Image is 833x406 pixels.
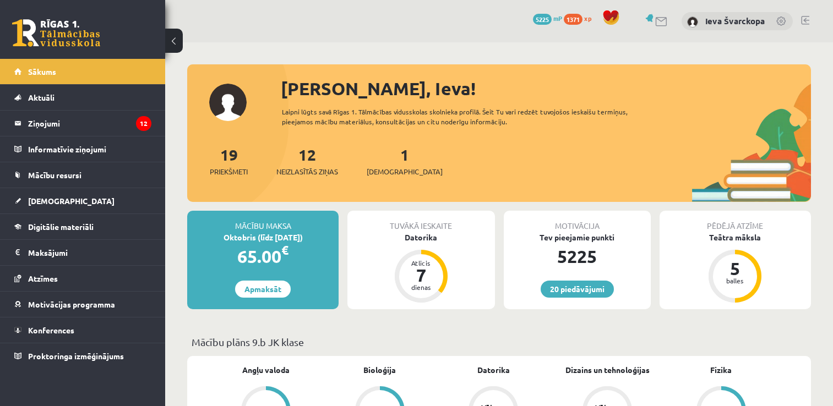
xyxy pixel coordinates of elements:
a: 1371 xp [564,14,597,23]
a: 12Neizlasītās ziņas [276,145,338,177]
a: Rīgas 1. Tālmācības vidusskola [12,19,100,47]
a: Datorika [477,364,510,376]
a: [DEMOGRAPHIC_DATA] [14,188,151,213]
div: dienas [405,284,438,290]
a: Apmaksāt [235,281,291,298]
span: Aktuāli [28,92,55,102]
span: [DEMOGRAPHIC_DATA] [367,166,443,177]
span: € [281,242,288,258]
a: Mācību resursi [14,162,151,188]
div: Tuvākā ieskaite [347,211,494,232]
div: 5225 [504,243,651,270]
div: [PERSON_NAME], Ieva! [281,75,811,102]
a: Datorika Atlicis 7 dienas [347,232,494,304]
span: Mācību resursi [28,170,81,180]
span: xp [584,14,591,23]
span: Digitālie materiāli [28,222,94,232]
a: 1[DEMOGRAPHIC_DATA] [367,145,443,177]
a: Angļu valoda [242,364,290,376]
span: mP [553,14,562,23]
a: 19Priekšmeti [210,145,248,177]
a: Konferences [14,317,151,343]
span: Motivācijas programma [28,299,115,309]
div: balles [718,277,752,284]
div: Tev pieejamie punkti [504,232,651,243]
legend: Maksājumi [28,240,151,265]
span: 1371 [564,14,582,25]
div: Oktobris (līdz [DATE]) [187,232,339,243]
a: Sākums [14,59,151,84]
a: 20 piedāvājumi [541,281,614,298]
div: Teātra māksla [660,232,811,243]
a: Dizains un tehnoloģijas [565,364,650,376]
a: Aktuāli [14,85,151,110]
span: Atzīmes [28,273,58,283]
a: Bioloģija [363,364,396,376]
div: Atlicis [405,260,438,266]
a: Fizika [710,364,732,376]
a: Digitālie materiāli [14,214,151,239]
span: Proktoringa izmēģinājums [28,351,124,361]
span: [DEMOGRAPHIC_DATA] [28,196,115,206]
a: Teātra māksla 5 balles [660,232,811,304]
a: Informatīvie ziņojumi [14,136,151,162]
div: 7 [405,266,438,284]
div: 65.00 [187,243,339,270]
div: Motivācija [504,211,651,232]
span: Priekšmeti [210,166,248,177]
legend: Informatīvie ziņojumi [28,136,151,162]
i: 12 [136,116,151,131]
legend: Ziņojumi [28,111,151,136]
div: 5 [718,260,752,277]
a: Proktoringa izmēģinājums [14,343,151,369]
span: Konferences [28,325,74,335]
div: Datorika [347,232,494,243]
a: Maksājumi [14,240,151,265]
div: Laipni lūgts savā Rīgas 1. Tālmācības vidusskolas skolnieka profilā. Šeit Tu vari redzēt tuvojošo... [282,107,656,127]
div: Pēdējā atzīme [660,211,811,232]
a: Ieva Švarckopa [705,15,765,26]
a: 5225 mP [533,14,562,23]
span: Neizlasītās ziņas [276,166,338,177]
a: Motivācijas programma [14,292,151,317]
div: Mācību maksa [187,211,339,232]
span: 5225 [533,14,552,25]
span: Sākums [28,67,56,76]
img: Ieva Švarckopa [687,17,698,28]
p: Mācību plāns 9.b JK klase [192,334,807,349]
a: Atzīmes [14,266,151,291]
a: Ziņojumi12 [14,111,151,136]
